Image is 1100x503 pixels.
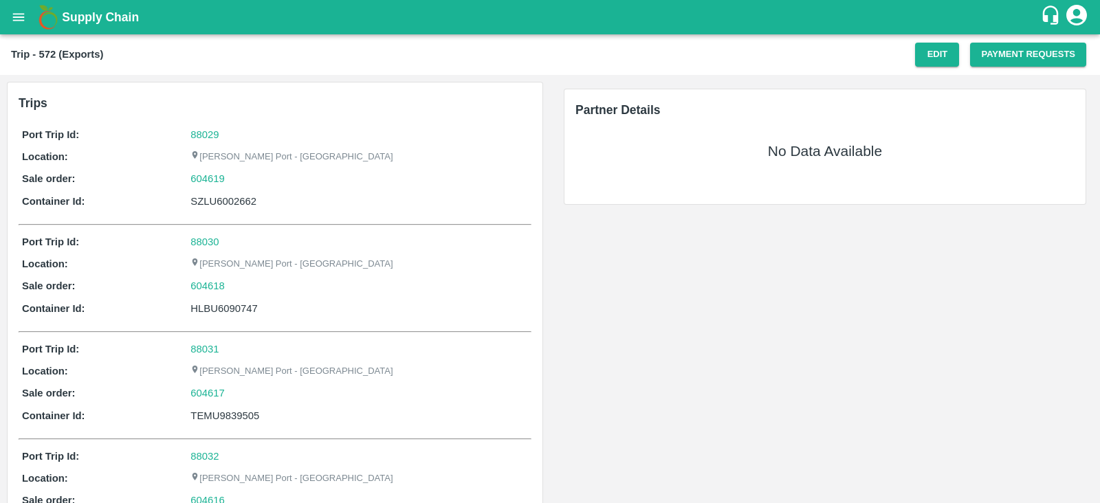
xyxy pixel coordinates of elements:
a: Supply Chain [62,8,1040,27]
b: Trips [19,96,47,110]
b: Location: [22,366,68,377]
span: Partner Details [575,103,661,117]
a: 604619 [190,171,225,186]
a: 88030 [190,236,219,247]
b: Port Trip Id: [22,236,79,247]
b: Container Id: [22,410,85,421]
a: 88029 [190,129,219,140]
a: 88031 [190,344,219,355]
b: Trip - 572 (Exports) [11,49,103,60]
b: Location: [22,258,68,269]
b: Sale order: [22,280,76,291]
p: [PERSON_NAME] Port - [GEOGRAPHIC_DATA] [190,472,393,485]
div: account of current user [1064,3,1089,32]
div: SZLU6002662 [190,194,528,209]
b: Sale order: [22,388,76,399]
b: Container Id: [22,303,85,314]
b: Port Trip Id: [22,129,79,140]
b: Supply Chain [62,10,139,24]
p: [PERSON_NAME] Port - [GEOGRAPHIC_DATA] [190,365,393,378]
h5: No Data Available [768,142,882,161]
button: Edit [915,43,959,67]
p: [PERSON_NAME] Port - [GEOGRAPHIC_DATA] [190,150,393,164]
div: customer-support [1040,5,1064,30]
b: Port Trip Id: [22,344,79,355]
a: 604618 [190,278,225,293]
button: Payment Requests [970,43,1086,67]
button: open drawer [3,1,34,33]
a: 88032 [190,451,219,462]
b: Port Trip Id: [22,451,79,462]
div: HLBU6090747 [190,301,528,316]
img: logo [34,3,62,31]
b: Sale order: [22,173,76,184]
a: 604617 [190,385,225,401]
b: Container Id: [22,196,85,207]
b: Location: [22,151,68,162]
div: TEMU9839505 [190,408,528,423]
b: Location: [22,473,68,484]
p: [PERSON_NAME] Port - [GEOGRAPHIC_DATA] [190,258,393,271]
